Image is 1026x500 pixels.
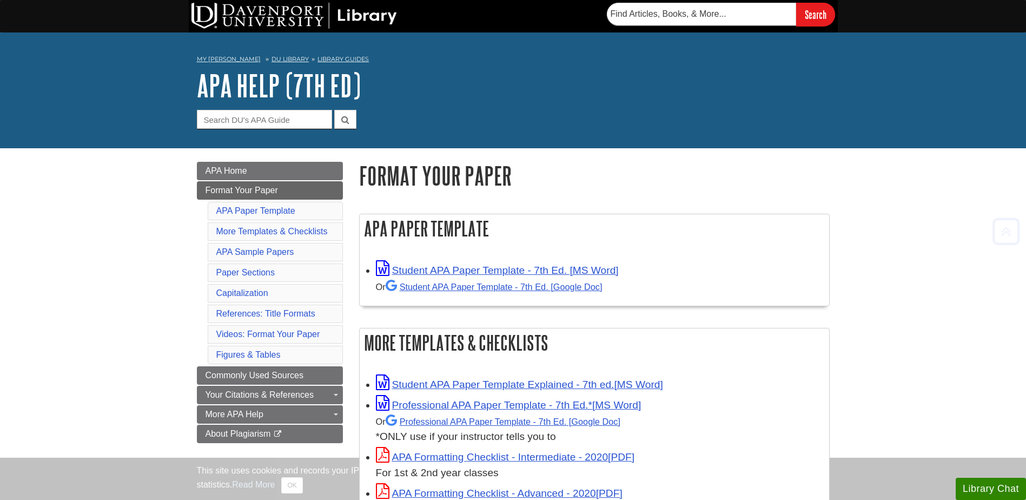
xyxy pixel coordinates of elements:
a: Format Your Paper [197,181,343,200]
input: Search [796,3,835,26]
a: Library Guides [317,55,369,63]
span: Format Your Paper [206,186,278,195]
a: Link opens in new window [376,488,623,499]
h2: APA Paper Template [360,214,829,243]
a: Professional APA Paper Template - 7th Ed. [386,417,620,426]
input: Find Articles, Books, & More... [607,3,796,25]
small: Or [376,282,603,292]
a: About Plagiarism [197,425,343,443]
a: Videos: Format Your Paper [216,330,320,339]
a: More APA Help [197,405,343,424]
h2: More Templates & Checklists [360,328,829,357]
a: Back to Top [989,224,1023,239]
div: This site uses cookies and records your IP address for usage statistics. Additionally, we use Goo... [197,464,830,494]
a: My [PERSON_NAME] [197,55,261,64]
input: Search DU's APA Guide [197,110,332,129]
a: Student APA Paper Template - 7th Ed. [Google Doc] [386,282,603,292]
button: Library Chat [956,478,1026,500]
a: Figures & Tables [216,350,281,359]
a: Your Citations & References [197,386,343,404]
a: APA Help (7th Ed) [197,69,361,102]
span: Commonly Used Sources [206,371,303,380]
a: More Templates & Checklists [216,227,328,236]
a: Link opens in new window [376,265,619,276]
span: Your Citations & References [206,390,314,399]
small: Or [376,417,620,426]
h1: Format Your Paper [359,162,830,189]
a: APA Home [197,162,343,180]
span: More APA Help [206,410,263,419]
nav: breadcrumb [197,52,830,69]
form: Searches DU Library's articles, books, and more [607,3,835,26]
a: Link opens in new window [376,399,641,411]
a: Link opens in new window [376,451,635,463]
span: APA Home [206,166,247,175]
span: About Plagiarism [206,429,271,438]
a: DU Library [272,55,309,63]
a: Read More [232,480,275,489]
a: Commonly Used Sources [197,366,343,385]
a: Capitalization [216,288,268,298]
a: References: Title Formats [216,309,315,318]
div: *ONLY use if your instructor tells you to [376,413,824,445]
img: DU Library [191,3,397,29]
a: Paper Sections [216,268,275,277]
a: APA Sample Papers [216,247,294,256]
a: Link opens in new window [376,379,663,390]
i: This link opens in a new window [273,431,282,438]
button: Close [281,477,302,494]
a: APA Paper Template [216,206,295,215]
div: For 1st & 2nd year classes [376,465,824,481]
div: Guide Page Menu [197,162,343,443]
